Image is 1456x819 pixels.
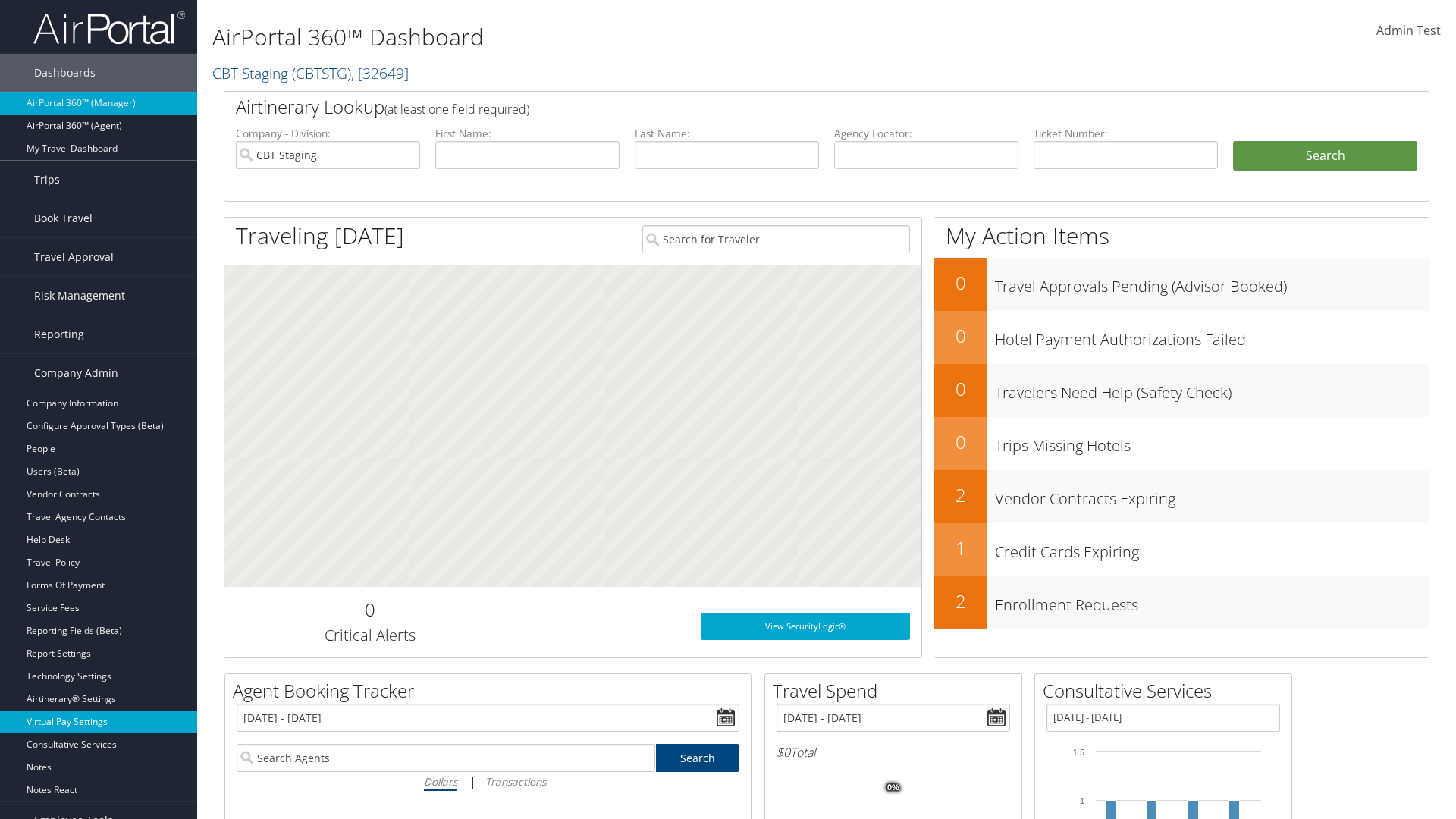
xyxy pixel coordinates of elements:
h2: Airtinerary Lookup [236,94,1317,120]
h1: AirPortal 360™ Dashboard [212,21,1031,53]
span: Travel Approval [34,238,114,276]
tspan: 1 [1080,796,1084,805]
a: Search [656,744,740,772]
span: , [ 32649 ] [351,63,409,83]
a: 1Credit Cards Expiring [934,523,1429,576]
a: Admin Test [1376,8,1441,55]
a: 0Travelers Need Help (Safety Check) [934,364,1429,417]
span: Trips [34,161,60,199]
h2: 0 [934,429,987,455]
label: Agency Locator: [834,126,1018,141]
h2: 0 [934,323,987,349]
label: First Name: [435,126,620,141]
input: Search Agents [237,744,655,772]
span: Dashboards [34,54,96,92]
h1: Traveling [DATE] [236,220,404,252]
h2: 2 [934,588,987,614]
button: Search [1233,141,1417,171]
tspan: 0% [887,783,899,792]
label: Company - Division: [236,126,420,141]
a: View SecurityLogic® [701,613,910,640]
a: 2Vendor Contracts Expiring [934,470,1429,523]
h3: Credit Cards Expiring [995,534,1429,563]
img: airportal-logo.png [33,10,185,45]
h2: 2 [934,482,987,508]
h2: 1 [934,535,987,561]
h2: Travel Spend [773,678,1021,704]
h3: Travel Approvals Pending (Advisor Booked) [995,268,1429,297]
h2: 0 [236,597,504,623]
a: CBT Staging [212,63,409,83]
h3: Critical Alerts [236,625,504,646]
span: Risk Management [34,277,125,315]
span: $0 [777,744,790,761]
span: ( CBTSTG ) [292,63,351,83]
h3: Hotel Payment Authorizations Failed [995,322,1429,350]
h2: Consultative Services [1043,678,1291,704]
a: 2Enrollment Requests [934,576,1429,629]
h3: Enrollment Requests [995,587,1429,616]
span: (at least one field required) [384,101,529,118]
i: Transactions [485,774,546,789]
h2: 0 [934,376,987,402]
span: Book Travel [34,199,93,237]
h3: Vendor Contracts Expiring [995,481,1429,510]
a: 0Trips Missing Hotels [934,417,1429,470]
h3: Travelers Need Help (Safety Check) [995,375,1429,403]
h3: Trips Missing Hotels [995,428,1429,457]
label: Ticket Number: [1034,126,1218,141]
input: Search for Traveler [642,225,910,253]
h1: My Action Items [934,220,1429,252]
label: Last Name: [635,126,819,141]
h2: 0 [934,270,987,296]
a: 0Travel Approvals Pending (Advisor Booked) [934,258,1429,311]
a: 0Hotel Payment Authorizations Failed [934,311,1429,364]
tspan: 1.5 [1073,748,1084,757]
h6: Total [777,744,1010,761]
span: Company Admin [34,354,118,392]
h2: Agent Booking Tracker [233,678,751,704]
i: Dollars [424,774,457,789]
span: Reporting [34,315,84,353]
div: | [237,772,739,791]
span: Admin Test [1376,22,1441,39]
